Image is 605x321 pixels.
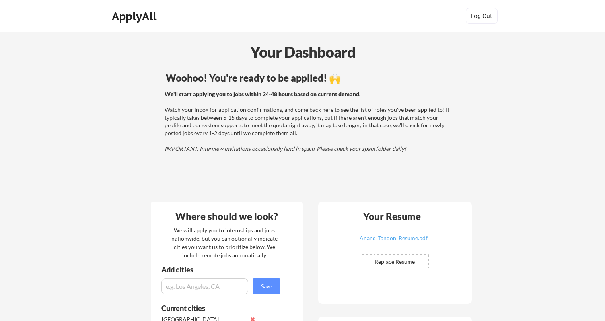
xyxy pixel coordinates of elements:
div: Anand_Tandon_Resume.pdf [346,235,441,241]
div: Woohoo! You're ready to be applied! 🙌 [166,73,453,83]
strong: We'll start applying you to jobs within 24-48 hours based on current demand. [165,91,360,97]
div: Add cities [161,266,282,273]
div: Current cities [161,305,272,312]
div: Your Dashboard [1,41,605,63]
div: Watch your inbox for application confirmations, and come back here to see the list of roles you'v... [165,90,451,153]
div: We will apply you to internships and jobs nationwide, but you can optionally indicate cities you ... [170,226,279,259]
div: Your Resume [353,212,432,221]
div: Where should we look? [153,212,301,221]
a: Anand_Tandon_Resume.pdf [346,235,441,248]
div: ApplyAll [112,10,159,23]
em: IMPORTANT: Interview invitations occasionally land in spam. Please check your spam folder daily! [165,145,406,152]
input: e.g. Los Angeles, CA [161,278,248,294]
button: Log Out [466,8,498,24]
button: Save [253,278,280,294]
